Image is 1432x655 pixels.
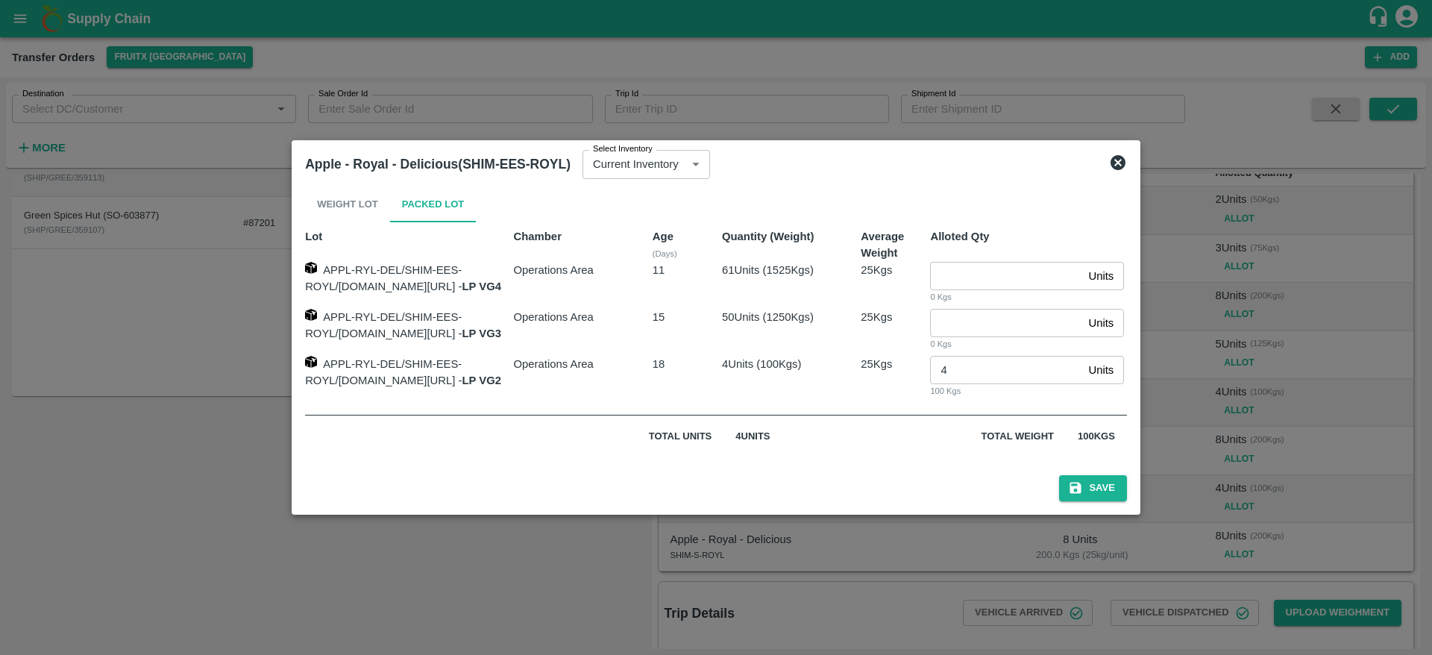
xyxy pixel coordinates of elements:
span: Operations Area [514,311,594,323]
b: Age [653,231,673,242]
div: 0 Kgs [930,290,1126,304]
span: Alloted Qty [930,231,989,242]
button: Packed Lot [390,187,477,222]
label: Select Inventory [593,143,653,155]
img: box [305,262,317,274]
span: APPL-RYL-DEL/SHIM-EES-ROYL/[DOMAIN_NAME][URL] - [305,264,501,292]
button: Save [1059,475,1126,501]
span: Operations Area [514,264,594,276]
span: APPL-RYL-DEL/SHIM-EES-ROYL/[DOMAIN_NAME][URL] - [305,358,501,386]
span: Total weight [981,430,1054,442]
div: 100 Kgs [930,384,1126,398]
span: Lot [305,231,322,242]
span: 11 [653,264,665,276]
span: Operations Area [514,358,594,370]
span: 4 Units [735,430,770,442]
strong: LP VG3 [462,327,501,339]
span: Average Weight [861,231,904,259]
span: 100 Kgs [1078,430,1115,442]
span: 15 [653,311,665,323]
img: box [305,356,317,368]
strong: LP VG2 [462,374,501,386]
span: Quantity (Weight) [722,231,814,242]
span: Total units [649,430,712,442]
p: Current Inventory [593,156,679,172]
p: Units [1088,268,1114,284]
span: 18 [653,358,665,370]
span: 25 Kgs [861,264,892,276]
div: 0 Kgs [930,337,1126,351]
span: 50 Units ( 1250 Kgs) [722,311,814,323]
b: Apple - Royal - Delicious(SHIM-EES-ROYL) [305,157,571,172]
img: box [305,309,317,321]
p: Units [1088,362,1114,378]
p: Units [1088,315,1114,331]
span: 61 Units ( 1525 Kgs) [722,264,814,276]
span: APPL-RYL-DEL/SHIM-EES-ROYL/[DOMAIN_NAME][URL] - [305,311,501,339]
strong: LP VG4 [462,281,501,292]
span: 4 Units ( 100 Kgs) [722,358,801,370]
span: Chamber [514,231,562,242]
span: 25 Kgs [861,311,892,323]
span: 25 Kgs [861,358,892,370]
